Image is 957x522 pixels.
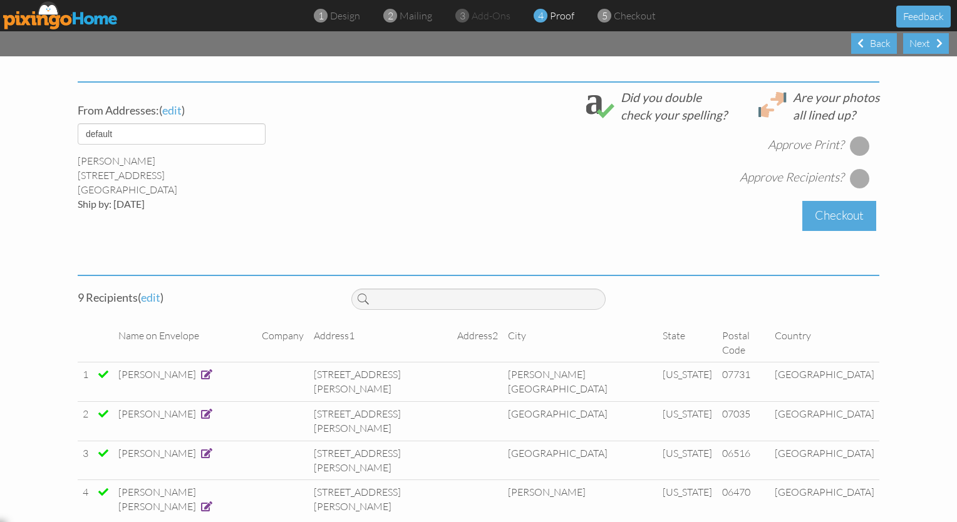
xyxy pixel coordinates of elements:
[586,92,614,118] img: check_spelling.svg
[118,486,196,513] span: [PERSON_NAME] [PERSON_NAME]
[851,33,897,54] div: Back
[658,480,717,519] td: [US_STATE]
[621,106,727,123] div: check your spelling?
[141,290,160,304] span: edit
[309,402,452,441] td: [STREET_ADDRESS][PERSON_NAME]
[793,106,879,123] div: all lined up?
[550,9,574,22] span: proof
[162,103,182,117] span: edit
[503,480,658,519] td: [PERSON_NAME]
[472,9,510,22] span: add-ons
[78,103,159,117] span: From Addresses:
[118,368,196,381] span: [PERSON_NAME]
[903,33,949,54] div: Next
[658,324,717,362] td: State
[770,402,879,441] td: [GEOGRAPHIC_DATA]
[78,480,93,519] td: 4
[717,324,770,362] td: Postal Code
[802,201,876,230] div: Checkout
[3,1,118,29] img: pixingo logo
[717,441,770,480] td: 06516
[118,407,196,420] span: [PERSON_NAME]
[78,154,333,211] div: [PERSON_NAME] [STREET_ADDRESS] [GEOGRAPHIC_DATA]
[614,9,656,22] span: checkout
[452,324,503,362] td: Address2
[770,362,879,402] td: [GEOGRAPHIC_DATA]
[78,362,93,402] td: 1
[309,480,452,519] td: [STREET_ADDRESS][PERSON_NAME]
[538,9,544,23] span: 4
[602,9,608,23] span: 5
[78,198,145,210] span: Ship by: [DATE]
[309,362,452,402] td: [STREET_ADDRESS][PERSON_NAME]
[896,6,951,28] button: Feedback
[503,402,658,441] td: [GEOGRAPHIC_DATA]
[78,402,93,441] td: 2
[740,169,844,186] div: Approve Recipients?
[257,324,309,362] td: Company
[330,9,360,22] span: design
[621,89,727,106] div: Did you double
[400,9,432,22] span: mailing
[309,441,452,480] td: [STREET_ADDRESS][PERSON_NAME]
[658,402,717,441] td: [US_STATE]
[658,362,717,402] td: [US_STATE]
[768,136,844,153] div: Approve Print?
[758,92,787,118] img: lineup.svg
[717,362,770,402] td: 07731
[388,9,393,23] span: 2
[717,480,770,519] td: 06470
[78,441,93,480] td: 3
[113,324,257,362] td: Name on Envelope
[318,9,324,23] span: 1
[717,402,770,441] td: 07035
[770,324,879,362] td: Country
[78,292,333,304] h4: 9 Recipient ( )
[133,290,138,304] span: s
[770,480,879,519] td: [GEOGRAPHIC_DATA]
[118,447,196,459] span: [PERSON_NAME]
[309,324,452,362] td: Address1
[503,441,658,480] td: [GEOGRAPHIC_DATA]
[78,105,333,117] h4: ( )
[793,89,879,106] div: Are your photos
[658,441,717,480] td: [US_STATE]
[503,362,658,402] td: [PERSON_NAME][GEOGRAPHIC_DATA]
[503,324,658,362] td: City
[770,441,879,480] td: [GEOGRAPHIC_DATA]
